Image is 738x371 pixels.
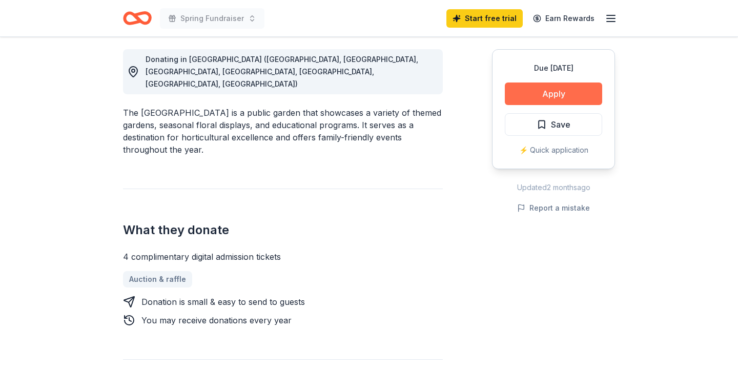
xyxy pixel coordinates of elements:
div: You may receive donations every year [141,314,292,326]
div: The [GEOGRAPHIC_DATA] is a public garden that showcases a variety of themed gardens, seasonal flo... [123,107,443,156]
button: Save [505,113,602,136]
span: Spring Fundraiser [180,12,244,25]
a: Earn Rewards [527,9,601,28]
a: Start free trial [446,9,523,28]
a: Home [123,6,152,30]
button: Spring Fundraiser [160,8,264,29]
span: Save [551,118,570,131]
span: Donating in [GEOGRAPHIC_DATA] ([GEOGRAPHIC_DATA], [GEOGRAPHIC_DATA], [GEOGRAPHIC_DATA], [GEOGRAPH... [146,55,418,88]
div: ⚡️ Quick application [505,144,602,156]
div: Updated 2 months ago [492,181,615,194]
div: Donation is small & easy to send to guests [141,296,305,308]
h2: What they donate [123,222,443,238]
a: Auction & raffle [123,271,192,287]
div: Due [DATE] [505,62,602,74]
button: Report a mistake [517,202,590,214]
button: Apply [505,83,602,105]
div: 4 complimentary digital admission tickets [123,251,443,263]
